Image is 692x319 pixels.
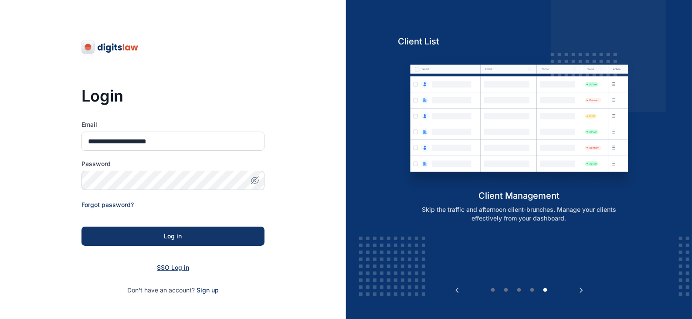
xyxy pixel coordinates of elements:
[398,35,640,48] h5: Client List
[528,286,536,295] button: 4
[515,286,523,295] button: 3
[577,286,586,295] button: Next
[81,201,134,208] a: Forgot password?
[81,87,265,105] h3: Login
[81,40,139,54] img: digitslaw-logo
[197,286,219,295] span: Sign up
[197,286,219,294] a: Sign up
[81,159,265,168] label: Password
[488,286,497,295] button: 1
[81,286,265,295] p: Don't have an account?
[398,190,640,202] h5: client management
[81,120,265,129] label: Email
[502,286,510,295] button: 2
[453,286,461,295] button: Previous
[398,54,640,190] img: client-management.svg
[95,232,251,241] div: Log in
[407,205,631,223] p: Skip the traffic and afternoon client-brunches. Manage your clients effectively from your dashboard.
[541,286,550,295] button: 5
[81,227,265,246] button: Log in
[157,264,189,271] a: SSO Log in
